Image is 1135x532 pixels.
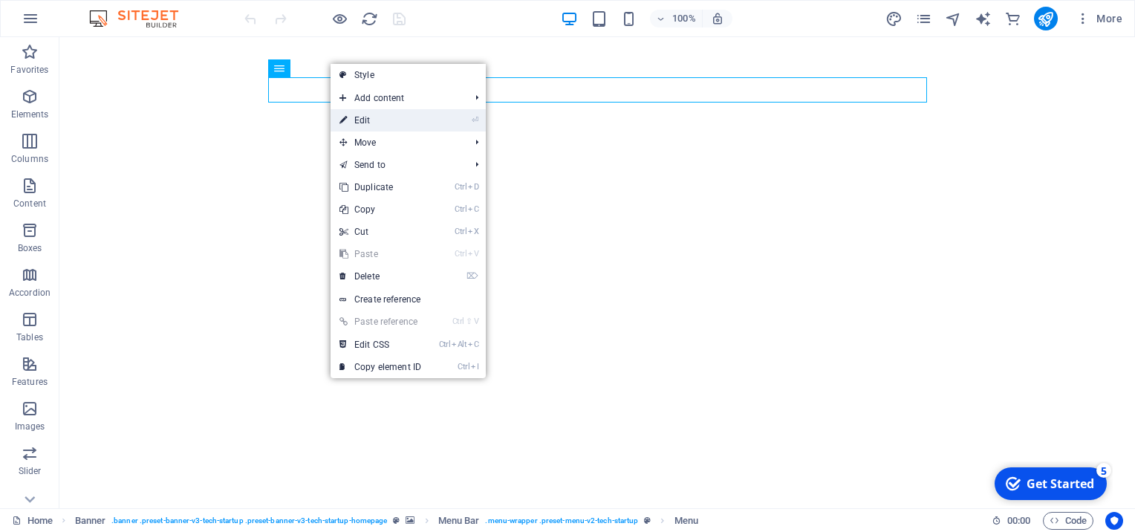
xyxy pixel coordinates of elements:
[992,512,1031,530] h6: Session time
[945,10,962,27] i: Navigator
[975,10,992,27] button: text_generator
[915,10,933,27] button: pages
[915,10,932,27] i: Pages (Ctrl+Alt+S)
[12,512,53,530] a: Click to cancel selection. Double-click to open Pages
[468,249,478,259] i: V
[455,182,466,192] i: Ctrl
[474,317,478,326] i: V
[945,10,963,27] button: navigator
[468,204,478,214] i: C
[360,10,378,27] button: reload
[110,1,125,16] div: 5
[15,421,45,432] p: Images
[471,362,478,372] i: I
[10,64,48,76] p: Favorites
[331,198,430,221] a: CtrlCCopy
[16,331,43,343] p: Tables
[472,115,478,125] i: ⏎
[331,265,430,288] a: ⌦Delete
[331,10,348,27] button: Click here to leave preview mode and continue editing
[466,271,478,281] i: ⌦
[75,512,106,530] span: Click to select. Double-click to edit
[1043,512,1093,530] button: Code
[361,10,378,27] i: Reload page
[1050,512,1087,530] span: Code
[85,10,197,27] img: Editor Logo
[18,242,42,254] p: Boxes
[111,512,387,530] span: . banner .preset-banner-v3-tech-startup .preset-banner-v3-tech-startup-homepage
[331,64,486,86] a: Style
[1007,512,1030,530] span: 00 00
[1004,10,1022,27] button: commerce
[452,317,464,326] i: Ctrl
[711,12,724,25] i: On resize automatically adjust zoom level to fit chosen device.
[331,132,464,154] span: Move
[452,340,466,349] i: Alt
[438,512,480,530] span: Click to select. Double-click to edit
[458,362,469,372] i: Ctrl
[885,10,903,27] i: Design (Ctrl+Alt+Y)
[331,334,430,356] a: CtrlAltCEdit CSS
[393,516,400,525] i: This element is a customizable preset
[331,288,486,311] a: Create reference
[12,376,48,388] p: Features
[672,10,696,27] h6: 100%
[331,356,430,378] a: CtrlICopy element ID
[885,10,903,27] button: design
[13,198,46,210] p: Content
[40,14,108,30] div: Get Started
[468,340,478,349] i: C
[468,182,478,192] i: D
[1070,7,1128,30] button: More
[8,6,120,39] div: Get Started 5 items remaining, 0% complete
[439,340,451,349] i: Ctrl
[455,249,466,259] i: Ctrl
[75,512,698,530] nav: breadcrumb
[331,311,430,333] a: Ctrl⇧VPaste reference
[331,243,430,265] a: CtrlVPaste
[644,516,651,525] i: This element is a customizable preset
[331,109,430,132] a: ⏎Edit
[331,176,430,198] a: CtrlDDuplicate
[331,87,464,109] span: Add content
[468,227,478,236] i: X
[1018,515,1020,526] span: :
[11,153,48,165] p: Columns
[674,512,698,530] span: Click to select. Double-click to edit
[11,108,49,120] p: Elements
[1037,10,1054,27] i: Publish
[9,287,51,299] p: Accordion
[1105,512,1123,530] button: Usercentrics
[650,10,703,27] button: 100%
[975,10,992,27] i: AI Writer
[19,465,42,477] p: Slider
[406,516,414,525] i: This element contains a background
[466,317,472,326] i: ⇧
[331,221,430,243] a: CtrlXCut
[455,227,466,236] i: Ctrl
[331,154,464,176] a: Send to
[485,512,638,530] span: . menu-wrapper .preset-menu-v2-tech-startup
[455,204,466,214] i: Ctrl
[1034,7,1058,30] button: publish
[1076,11,1122,26] span: More
[1004,10,1021,27] i: Commerce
